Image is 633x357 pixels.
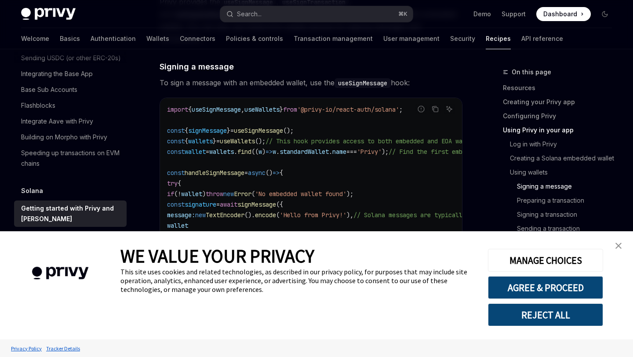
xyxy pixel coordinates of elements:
[185,137,188,145] span: {
[167,222,188,229] span: wallet
[14,82,127,98] a: Base Sub Accounts
[399,106,403,113] span: ;
[610,237,627,255] a: close banner
[226,28,283,49] a: Policies & controls
[120,267,475,294] div: This site uses cookies and related technologies, as described in our privacy policy, for purposes...
[266,137,480,145] span: // This hook provides access to both embedded and EOA wallets
[503,151,619,165] a: Creating a Solana embedded wallet
[255,137,266,145] span: ();
[185,148,206,156] span: wallet
[283,106,297,113] span: from
[503,165,619,179] a: Using wallets
[244,106,280,113] span: useWallets
[21,100,55,111] div: Flashblocks
[503,222,619,236] a: Sending a transaction
[14,200,127,227] a: Getting started with Privy and [PERSON_NAME]
[266,169,273,177] span: ()
[346,190,353,198] span: );
[167,190,174,198] span: if
[223,190,234,198] span: new
[188,127,227,135] span: signMessage
[185,169,244,177] span: handleSignMessage
[174,190,178,198] span: (
[283,127,294,135] span: ();
[185,127,188,135] span: {
[503,208,619,222] a: Signing a transaction
[297,106,399,113] span: '@privy-io/react-auth/solana'
[273,169,280,177] span: =>
[178,179,181,187] span: {
[429,103,441,115] button: Copy the contents from the code block
[60,28,80,49] a: Basics
[21,229,98,240] div: Sending a SOL transaction
[234,148,237,156] span: .
[220,137,255,145] span: useWallets
[167,200,185,208] span: const
[44,341,82,356] a: Tracker Details
[598,7,612,21] button: Toggle dark mode
[346,148,357,156] span: ===
[21,186,43,196] h5: Solana
[237,9,262,19] div: Search...
[167,127,185,135] span: const
[146,28,169,49] a: Wallets
[178,190,181,198] span: !
[280,169,283,177] span: {
[241,106,244,113] span: ,
[167,169,185,177] span: const
[167,148,185,156] span: const
[180,28,215,49] a: Connectors
[234,127,283,135] span: useSignMessage
[329,148,332,156] span: .
[206,148,209,156] span: =
[503,123,619,137] a: Using Privy in your app
[220,6,412,22] button: Open search
[503,81,619,95] a: Resources
[357,148,382,156] span: 'Privy'
[185,200,216,208] span: signature
[615,243,622,249] img: close banner
[398,11,407,18] span: ⌘ K
[167,137,185,145] span: const
[188,137,213,145] span: wallets
[192,106,241,113] span: useSignMessage
[14,98,127,113] a: Flashblocks
[276,148,280,156] span: .
[273,148,276,156] span: w
[255,190,346,198] span: 'No embedded wallet found'
[21,28,49,49] a: Welcome
[503,95,619,109] a: Creating your Privy app
[353,211,543,219] span: // Solana messages are typically encoded as Uint8Array
[450,28,475,49] a: Security
[237,148,251,156] span: find
[244,211,255,219] span: ().
[206,190,223,198] span: throw
[503,193,619,208] a: Preparing a transaction
[383,28,440,49] a: User management
[258,148,262,156] span: w
[202,190,206,198] span: )
[389,148,505,156] span: // Find the first embedded wallet
[120,244,314,267] span: WE VALUE YOUR PRIVACY
[503,109,619,123] a: Configuring Privy
[266,148,273,156] span: =>
[536,7,591,21] a: Dashboard
[294,28,373,49] a: Transaction management
[262,148,266,156] span: )
[248,169,266,177] span: async
[14,113,127,129] a: Integrate Aave with Privy
[21,116,93,127] div: Integrate Aave with Privy
[255,211,276,219] span: encode
[167,179,178,187] span: try
[280,211,346,219] span: 'Hello from Privy!'
[21,148,121,169] div: Speeding up transactions on EVM chains
[280,148,329,156] span: standardWallet
[91,28,136,49] a: Authentication
[181,190,202,198] span: wallet
[209,148,234,156] span: wallets
[14,66,127,82] a: Integrating the Base App
[543,10,577,18] span: Dashboard
[488,249,603,272] button: MANAGE CHOICES
[521,28,563,49] a: API reference
[195,211,206,219] span: new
